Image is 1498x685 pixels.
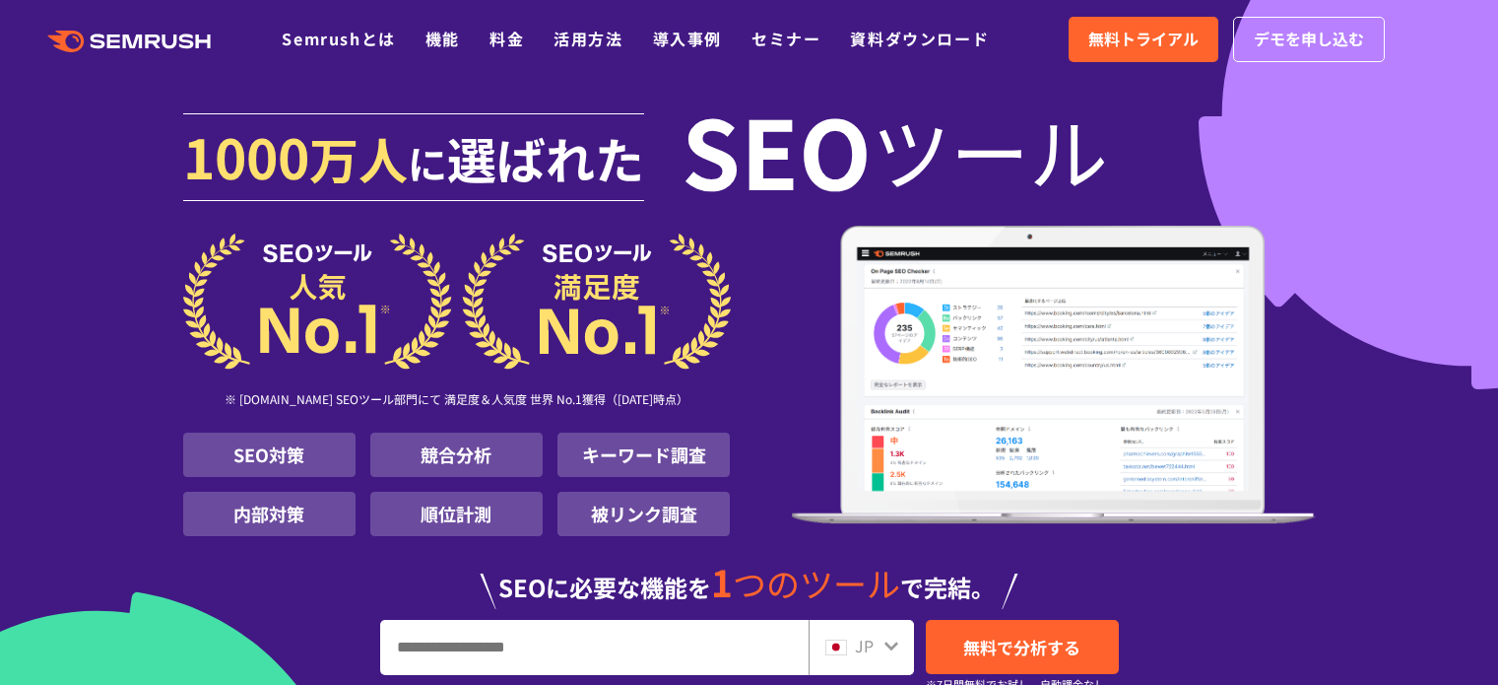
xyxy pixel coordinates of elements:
a: セミナー [751,27,820,50]
a: デモを申し込む [1233,17,1385,62]
span: 無料トライアル [1088,27,1199,52]
a: Semrushとは [282,27,395,50]
span: つのツール [733,559,900,607]
span: 1 [711,555,733,608]
span: SEO [682,110,872,189]
div: SEOに必要な機能を [183,544,1316,609]
a: 無料で分析する [926,620,1119,674]
a: 活用方法 [554,27,622,50]
span: に [408,134,447,191]
input: URL、キーワードを入力してください [381,621,808,674]
a: 料金 [489,27,524,50]
span: で完結。 [900,570,995,604]
span: 選ばれた [447,122,644,193]
li: キーワード調査 [557,433,730,477]
li: 内部対策 [183,492,356,536]
span: ツール [872,110,1108,189]
span: デモを申し込む [1254,27,1364,52]
li: 被リンク調査 [557,492,730,536]
span: 1000 [183,116,309,195]
a: 無料トライアル [1069,17,1218,62]
span: JP [855,634,874,657]
span: 無料で分析する [963,635,1080,659]
li: SEO対策 [183,433,356,477]
a: 資料ダウンロード [850,27,989,50]
li: 順位計測 [370,492,543,536]
a: 機能 [425,27,460,50]
a: 導入事例 [653,27,722,50]
div: ※ [DOMAIN_NAME] SEOツール部門にて 満足度＆人気度 世界 No.1獲得（[DATE]時点） [183,370,731,433]
li: 競合分析 [370,433,543,477]
span: 万人 [309,122,408,193]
